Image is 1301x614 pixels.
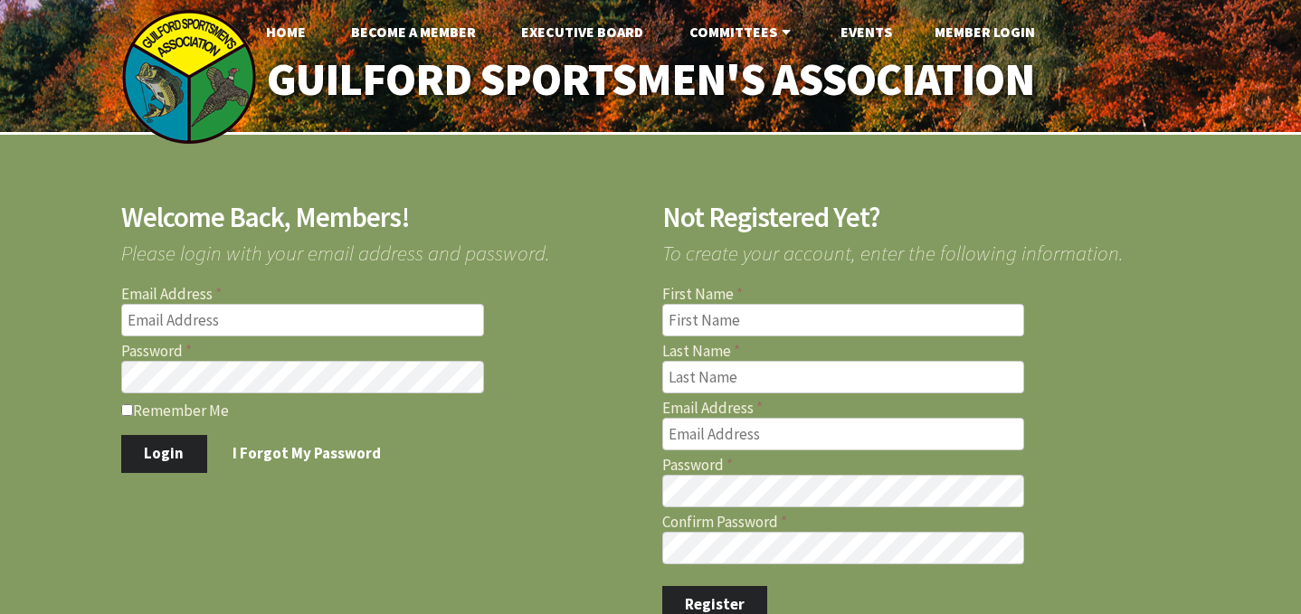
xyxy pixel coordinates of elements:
[121,231,640,263] span: Please login with your email address and password.
[210,435,404,473] a: I Forgot My Password
[507,14,658,50] a: Executive Board
[662,304,1025,336] input: First Name
[662,418,1025,450] input: Email Address
[252,14,320,50] a: Home
[826,14,907,50] a: Events
[121,304,484,336] input: Email Address
[662,344,1181,359] label: Last Name
[662,361,1025,393] input: Last Name
[662,231,1181,263] span: To create your account, enter the following information.
[121,344,640,359] label: Password
[662,401,1181,416] label: Email Address
[121,404,133,416] input: Remember Me
[121,401,640,419] label: Remember Me
[121,287,640,302] label: Email Address
[675,14,810,50] a: Committees
[337,14,490,50] a: Become A Member
[662,458,1181,473] label: Password
[662,515,1181,530] label: Confirm Password
[662,287,1181,302] label: First Name
[121,9,257,145] img: logo_sm.png
[229,42,1073,118] a: Guilford Sportsmen's Association
[121,435,207,473] button: Login
[920,14,1049,50] a: Member Login
[121,203,640,231] h2: Welcome Back, Members!
[662,203,1181,231] h2: Not Registered Yet?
